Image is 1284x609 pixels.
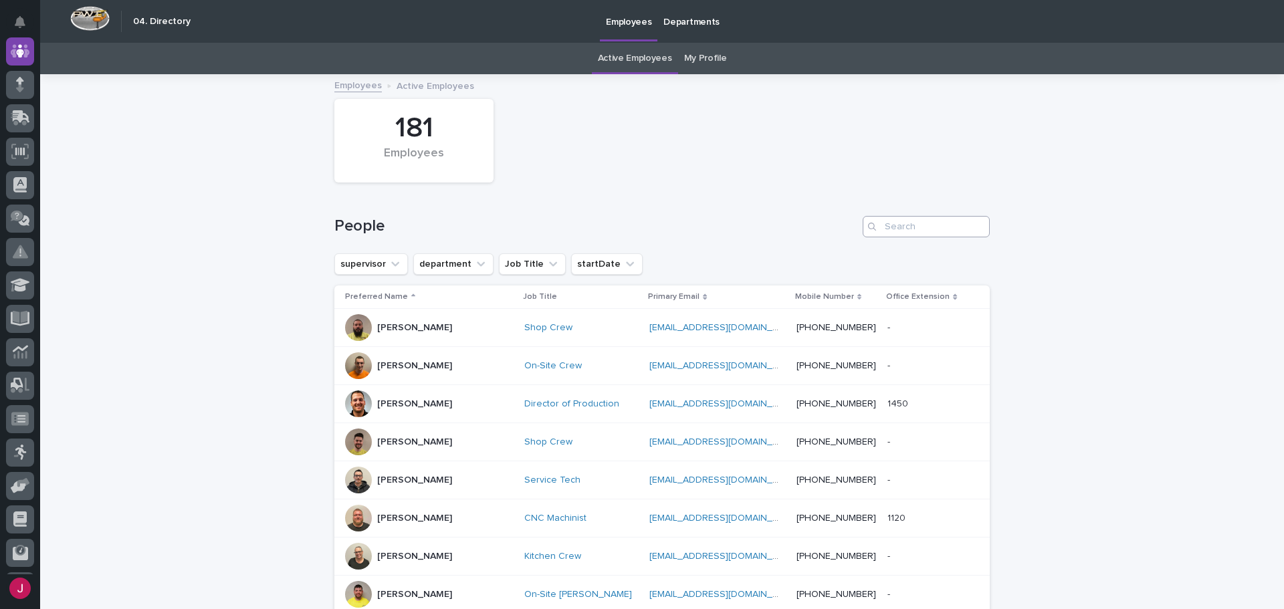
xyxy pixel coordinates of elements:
[377,437,452,448] p: [PERSON_NAME]
[17,16,34,37] div: Notifications
[649,513,800,523] a: [EMAIL_ADDRESS][DOMAIN_NAME]
[524,513,586,524] a: CNC Machinist
[133,16,191,27] h2: 04. Directory
[524,322,572,334] a: Shop Crew
[796,590,876,599] a: [PHONE_NUMBER]
[523,289,557,304] p: Job Title
[334,537,990,576] tr: [PERSON_NAME]Kitchen Crew [EMAIL_ADDRESS][DOMAIN_NAME] [PHONE_NUMBER]--
[334,347,990,385] tr: [PERSON_NAME]On-Site Crew [EMAIL_ADDRESS][DOMAIN_NAME] [PHONE_NUMBER]--
[649,361,800,370] a: [EMAIL_ADDRESS][DOMAIN_NAME]
[887,320,893,334] p: -
[796,361,876,370] a: [PHONE_NUMBER]
[377,475,452,486] p: [PERSON_NAME]
[334,217,857,236] h1: People
[649,323,800,332] a: [EMAIL_ADDRESS][DOMAIN_NAME]
[649,437,800,447] a: [EMAIL_ADDRESS][DOMAIN_NAME]
[524,475,580,486] a: Service Tech
[524,360,582,372] a: On-Site Crew
[887,548,893,562] p: -
[377,551,452,562] p: [PERSON_NAME]
[524,589,632,600] a: On-Site [PERSON_NAME]
[357,146,471,174] div: Employees
[887,434,893,448] p: -
[571,253,643,275] button: startDate
[70,6,110,31] img: Workspace Logo
[334,77,382,92] a: Employees
[796,475,876,485] a: [PHONE_NUMBER]
[796,513,876,523] a: [PHONE_NUMBER]
[334,309,990,347] tr: [PERSON_NAME]Shop Crew [EMAIL_ADDRESS][DOMAIN_NAME] [PHONE_NUMBER]--
[6,8,34,36] button: Notifications
[649,475,800,485] a: [EMAIL_ADDRESS][DOMAIN_NAME]
[887,586,893,600] p: -
[377,360,452,372] p: [PERSON_NAME]
[887,396,911,410] p: 1450
[377,322,452,334] p: [PERSON_NAME]
[887,358,893,372] p: -
[886,289,950,304] p: Office Extension
[334,461,990,499] tr: [PERSON_NAME]Service Tech [EMAIL_ADDRESS][DOMAIN_NAME] [PHONE_NUMBER]--
[377,398,452,410] p: [PERSON_NAME]
[377,589,452,600] p: [PERSON_NAME]
[863,216,990,237] input: Search
[345,289,408,304] p: Preferred Name
[334,499,990,537] tr: [PERSON_NAME]CNC Machinist [EMAIL_ADDRESS][DOMAIN_NAME] [PHONE_NUMBER]11201120
[357,112,471,145] div: 181
[598,43,672,74] a: Active Employees
[649,552,800,561] a: [EMAIL_ADDRESS][DOMAIN_NAME]
[413,253,494,275] button: department
[887,510,908,524] p: 1120
[377,513,452,524] p: [PERSON_NAME]
[795,289,854,304] p: Mobile Number
[684,43,727,74] a: My Profile
[796,323,876,332] a: [PHONE_NUMBER]
[499,253,566,275] button: Job Title
[334,253,408,275] button: supervisor
[649,590,800,599] a: [EMAIL_ADDRESS][DOMAIN_NAME]
[649,399,800,408] a: [EMAIL_ADDRESS][DOMAIN_NAME]
[397,78,474,92] p: Active Employees
[796,437,876,447] a: [PHONE_NUMBER]
[334,423,990,461] tr: [PERSON_NAME]Shop Crew [EMAIL_ADDRESS][DOMAIN_NAME] [PHONE_NUMBER]--
[796,552,876,561] a: [PHONE_NUMBER]
[524,437,572,448] a: Shop Crew
[648,289,700,304] p: Primary Email
[796,399,876,408] a: [PHONE_NUMBER]
[334,385,990,423] tr: [PERSON_NAME]Director of Production [EMAIL_ADDRESS][DOMAIN_NAME] [PHONE_NUMBER]14501450
[887,472,893,486] p: -
[524,551,581,562] a: Kitchen Crew
[524,398,619,410] a: Director of Production
[6,574,34,602] button: users-avatar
